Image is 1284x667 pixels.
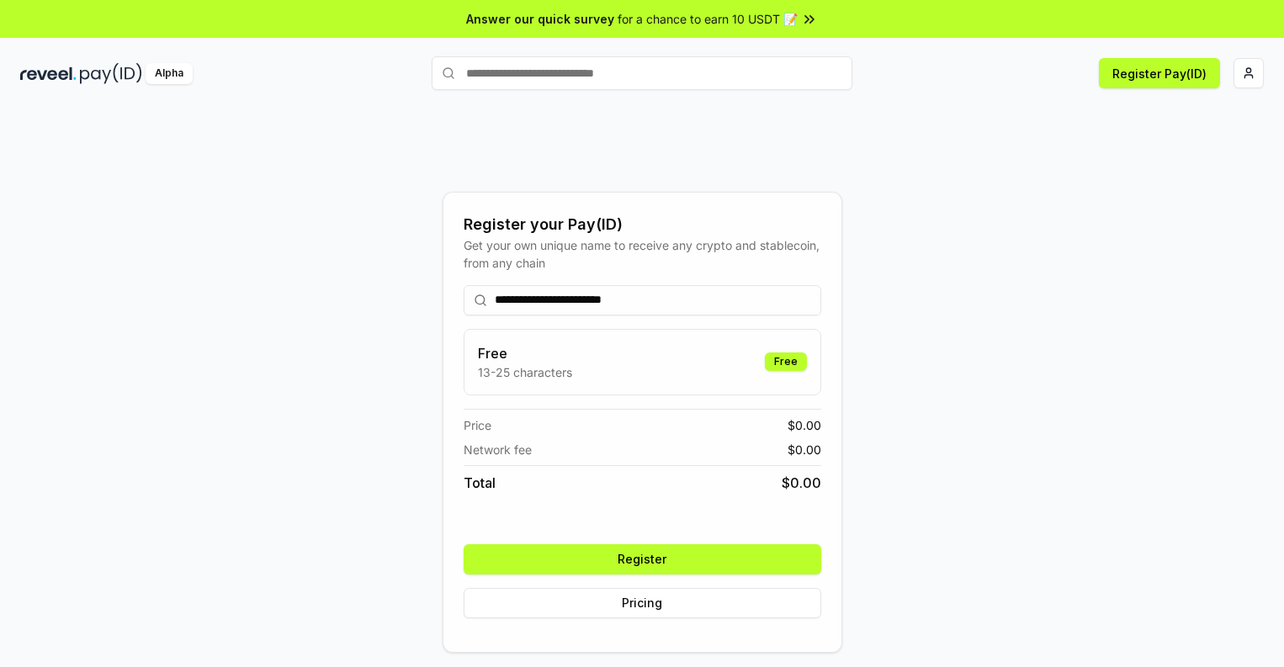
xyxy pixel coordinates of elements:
[618,10,798,28] span: for a chance to earn 10 USDT 📝
[478,363,572,381] p: 13-25 characters
[478,343,572,363] h3: Free
[20,63,77,84] img: reveel_dark
[464,473,496,493] span: Total
[464,416,491,434] span: Price
[788,416,821,434] span: $ 0.00
[464,441,532,458] span: Network fee
[464,544,821,574] button: Register
[80,63,142,84] img: pay_id
[464,588,821,618] button: Pricing
[146,63,193,84] div: Alpha
[1099,58,1220,88] button: Register Pay(ID)
[765,352,807,371] div: Free
[788,441,821,458] span: $ 0.00
[782,473,821,493] span: $ 0.00
[464,213,821,236] div: Register your Pay(ID)
[464,236,821,272] div: Get your own unique name to receive any crypto and stablecoin, from any chain
[466,10,614,28] span: Answer our quick survey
